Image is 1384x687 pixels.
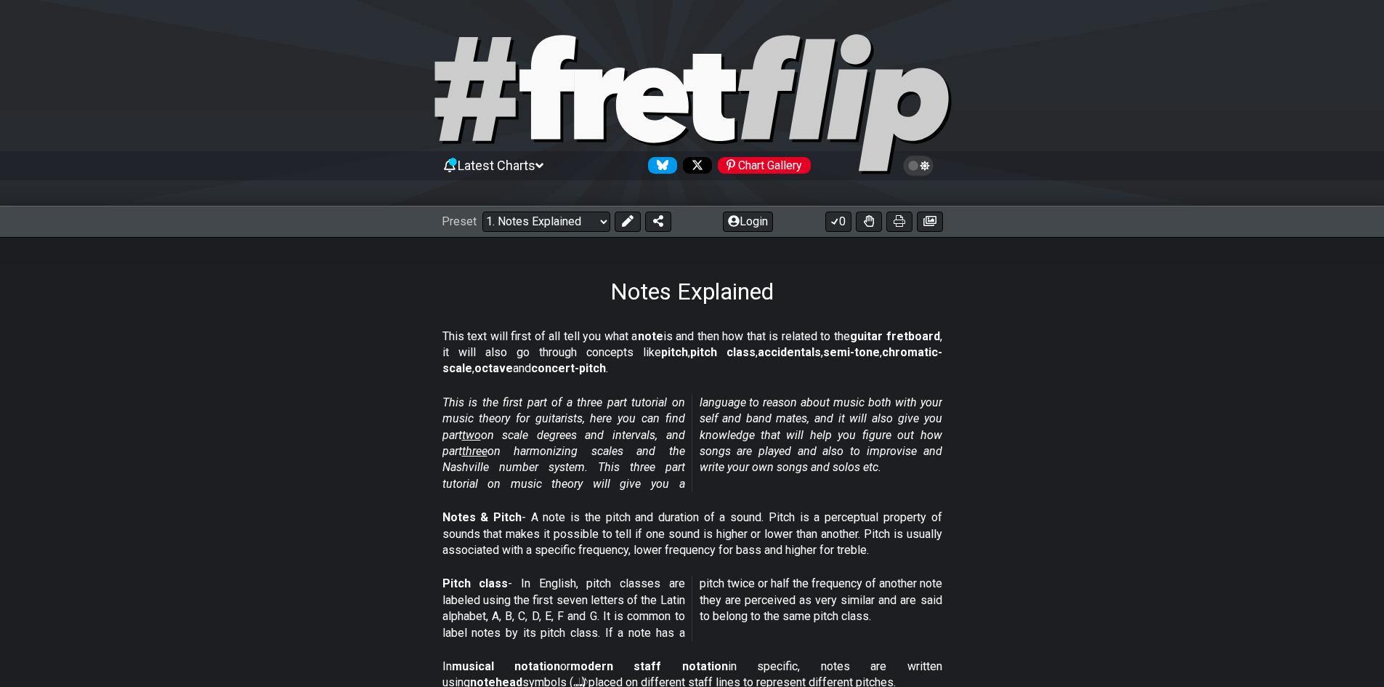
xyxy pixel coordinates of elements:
strong: musical notation [452,659,560,673]
strong: pitch class [690,345,756,359]
span: two [462,428,481,442]
span: three [462,444,487,458]
strong: note [638,329,663,343]
strong: guitar fretboard [850,329,940,343]
button: Share Preset [645,212,671,232]
p: - In English, pitch classes are labeled using the first seven letters of the Latin alphabet, A, B... [442,576,942,641]
strong: octave [474,361,513,375]
div: Chart Gallery [718,157,811,174]
strong: concert-pitch [531,361,606,375]
a: #fretflip at Pinterest [712,157,811,174]
button: Login [723,212,773,232]
span: Toggle light / dark theme [910,159,927,172]
em: This is the first part of a three part tutorial on music theory for guitarists, here you can find... [442,395,942,491]
button: 0 [825,212,851,232]
button: Edit Preset [615,212,641,232]
select: Preset [482,212,610,232]
span: Latest Charts [458,158,535,173]
a: Follow #fretflip at Bluesky [642,157,677,174]
a: Follow #fretflip at X [677,157,712,174]
strong: Pitch class [442,576,509,590]
p: - A note is the pitch and duration of a sound. Pitch is a perceptual property of sounds that make... [442,510,942,558]
strong: accidentals [758,345,821,359]
button: Toggle Dexterity for all fretkits [856,212,882,232]
strong: Notes & Pitch [442,510,522,524]
span: Preset [442,214,477,228]
strong: pitch [661,345,688,359]
h1: Notes Explained [610,278,774,305]
p: This text will first of all tell you what a is and then how that is related to the , it will also... [442,329,942,377]
strong: semi-tone [823,345,880,359]
strong: modern staff notation [570,659,728,673]
button: Print [886,212,912,232]
button: Create image [917,212,943,232]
